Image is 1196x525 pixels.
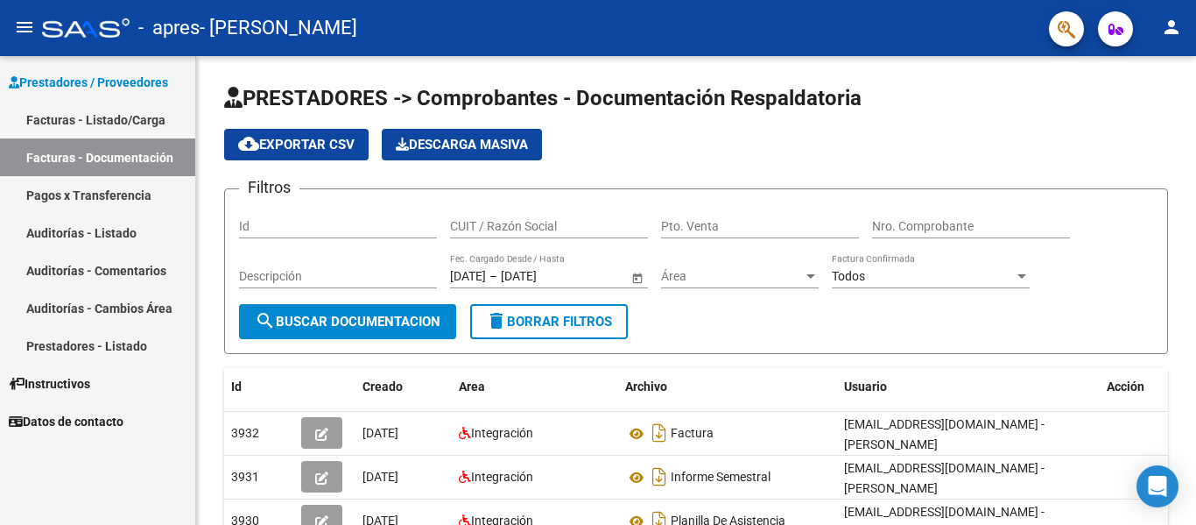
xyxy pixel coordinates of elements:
datatable-header-cell: Area [452,368,618,406]
button: Exportar CSV [224,129,369,160]
mat-icon: menu [14,17,35,38]
datatable-header-cell: Archivo [618,368,837,406]
span: Id [231,380,242,394]
mat-icon: search [255,310,276,331]
span: Creado [362,380,403,394]
button: Open calendar [628,268,646,287]
i: Descargar documento [648,463,671,491]
span: Borrar Filtros [486,314,612,330]
span: Acción [1107,380,1144,394]
span: Descarga Masiva [396,137,528,153]
span: [EMAIL_ADDRESS][DOMAIN_NAME] - [PERSON_NAME] [844,461,1045,495]
button: Buscar Documentacion [239,304,456,339]
app-download-masive: Descarga masiva de comprobantes (adjuntos) [382,129,542,160]
span: Integración [471,470,533,484]
span: Area [459,380,485,394]
datatable-header-cell: Usuario [837,368,1100,406]
button: Borrar Filtros [470,304,628,339]
datatable-header-cell: Id [224,368,294,406]
span: - apres [138,9,200,47]
span: Factura [671,427,714,441]
datatable-header-cell: Creado [355,368,452,406]
span: [DATE] [362,426,398,440]
span: Área [661,269,803,284]
i: Descargar documento [648,419,671,447]
span: Integración [471,426,533,440]
span: [DATE] [362,470,398,484]
span: Exportar CSV [238,137,355,153]
span: – [489,269,497,284]
mat-icon: person [1161,17,1182,38]
datatable-header-cell: Acción [1100,368,1187,406]
span: 3931 [231,470,259,484]
button: Descarga Masiva [382,129,542,160]
span: Todos [832,269,865,283]
span: Usuario [844,380,887,394]
span: Archivo [625,380,667,394]
mat-icon: delete [486,310,507,331]
span: 3932 [231,426,259,440]
span: Buscar Documentacion [255,314,440,330]
input: Start date [450,269,486,284]
mat-icon: cloud_download [238,133,259,154]
span: Informe Semestral [671,471,770,485]
h3: Filtros [239,175,299,200]
span: Prestadores / Proveedores [9,73,168,92]
input: End date [501,269,587,284]
span: Instructivos [9,374,90,394]
span: - [PERSON_NAME] [200,9,357,47]
div: Open Intercom Messenger [1136,465,1178,507]
span: Datos de contacto [9,412,123,431]
span: PRESTADORES -> Comprobantes - Documentación Respaldatoria [224,86,862,110]
span: [EMAIL_ADDRESS][DOMAIN_NAME] - [PERSON_NAME] [844,417,1045,451]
